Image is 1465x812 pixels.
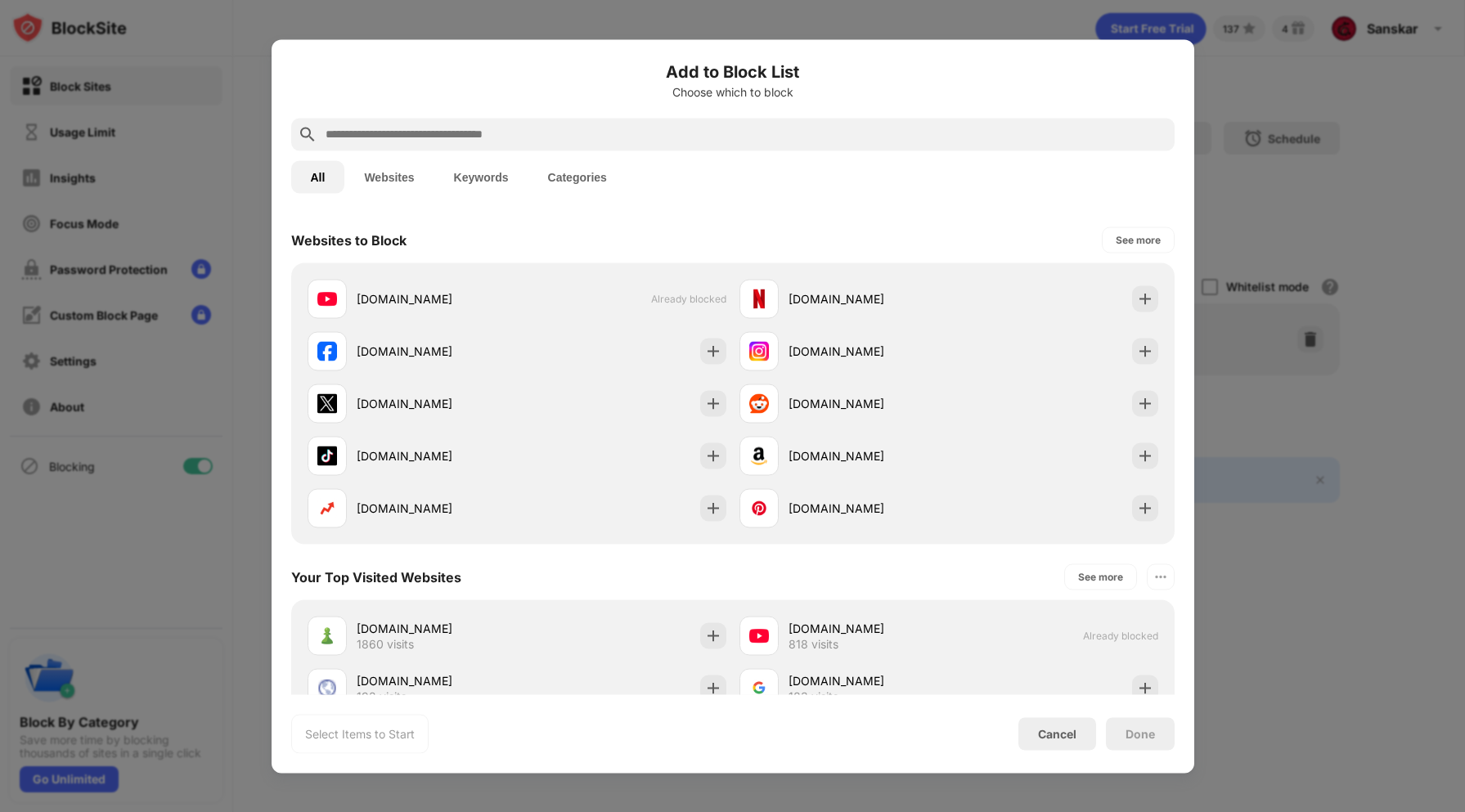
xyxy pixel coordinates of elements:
[317,678,337,698] img: favicons
[789,500,949,517] div: [DOMAIN_NAME]
[749,393,769,413] img: favicons
[434,160,528,193] button: Keywords
[789,447,949,464] div: [DOMAIN_NAME]
[357,637,414,652] div: 1860 visits
[749,678,769,698] img: favicons
[291,568,461,585] div: Your Top Visited Websites
[291,59,1175,83] h6: Add to Block List
[789,672,949,689] div: [DOMAIN_NAME]
[749,626,769,645] img: favicons
[528,160,627,193] button: Categories
[1083,630,1158,642] span: Already blocked
[357,672,517,689] div: [DOMAIN_NAME]
[291,85,1175,98] div: Choose which to block
[1116,231,1161,248] div: See more
[317,446,337,465] img: favicons
[357,343,517,360] div: [DOMAIN_NAME]
[357,290,517,307] div: [DOMAIN_NAME]
[1126,727,1155,740] div: Done
[1078,568,1123,585] div: See more
[357,500,517,517] div: [DOMAIN_NAME]
[749,341,769,361] img: favicons
[291,160,345,193] button: All
[789,290,949,307] div: [DOMAIN_NAME]
[291,231,407,248] div: Websites to Block
[305,725,415,742] div: Select Items to Start
[317,393,337,413] img: favicons
[298,124,317,144] img: search.svg
[749,498,769,518] img: favicons
[651,293,726,305] span: Already blocked
[749,446,769,465] img: favicons
[789,395,949,412] div: [DOMAIN_NAME]
[357,447,517,464] div: [DOMAIN_NAME]
[357,395,517,412] div: [DOMAIN_NAME]
[789,689,838,704] div: 183 visits
[357,689,407,704] div: 192 visits
[749,289,769,308] img: favicons
[317,341,337,361] img: favicons
[789,620,949,637] div: [DOMAIN_NAME]
[317,498,337,518] img: favicons
[357,620,517,637] div: [DOMAIN_NAME]
[789,637,838,652] div: 818 visits
[317,289,337,308] img: favicons
[1038,727,1076,741] div: Cancel
[344,160,434,193] button: Websites
[789,343,949,360] div: [DOMAIN_NAME]
[317,626,337,645] img: favicons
